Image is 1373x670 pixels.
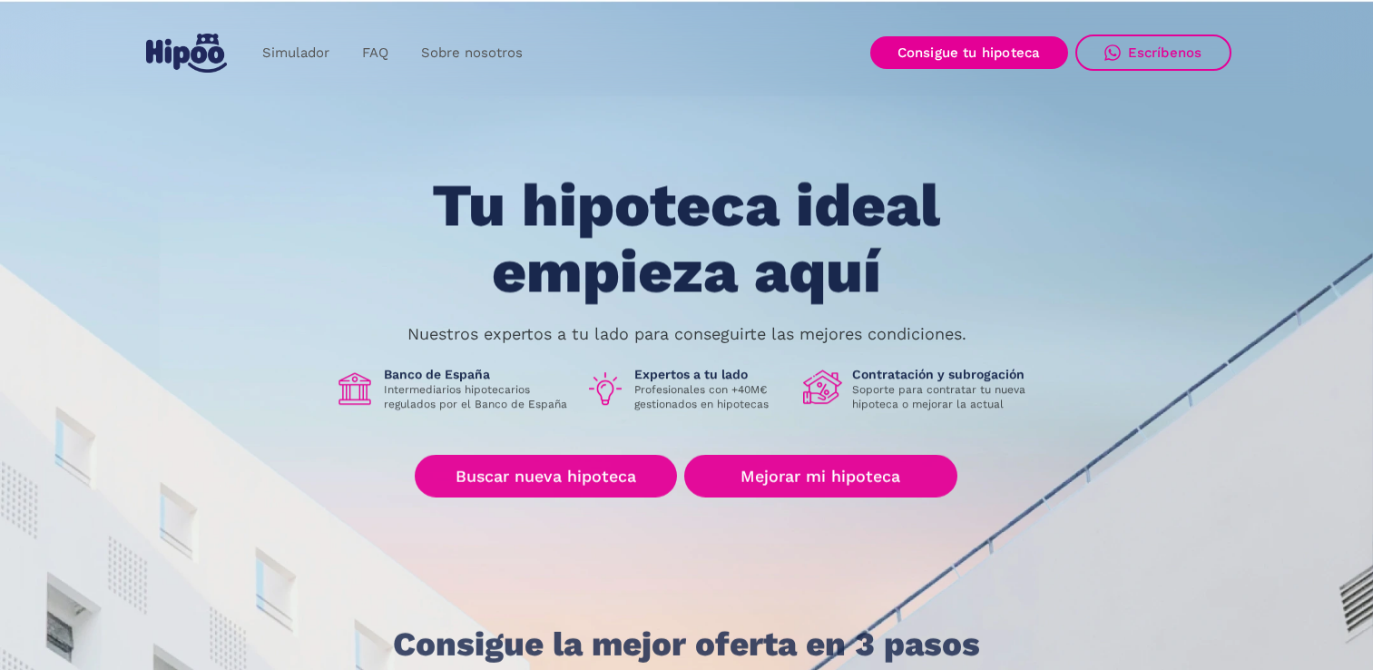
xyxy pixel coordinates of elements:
a: Sobre nosotros [405,35,539,71]
h1: Banco de España [384,367,571,383]
a: Consigue tu hipoteca [870,36,1068,69]
a: Simulador [246,35,346,71]
h1: Contratación y subrogación [852,367,1039,383]
p: Profesionales con +40M€ gestionados en hipotecas [634,383,789,412]
p: Soporte para contratar tu nueva hipoteca o mejorar la actual [852,383,1039,412]
h1: Consigue la mejor oferta en 3 pasos [393,626,980,663]
a: FAQ [346,35,405,71]
h1: Tu hipoteca ideal empieza aquí [342,173,1030,305]
div: Escríbenos [1128,44,1202,61]
h1: Expertos a tu lado [634,367,789,383]
a: Buscar nueva hipoteca [415,455,677,498]
p: Intermediarios hipotecarios regulados por el Banco de España [384,383,571,412]
p: Nuestros expertos a tu lado para conseguirte las mejores condiciones. [407,327,966,341]
a: Mejorar mi hipoteca [684,455,957,498]
a: Escríbenos [1075,34,1231,71]
a: home [142,26,231,80]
